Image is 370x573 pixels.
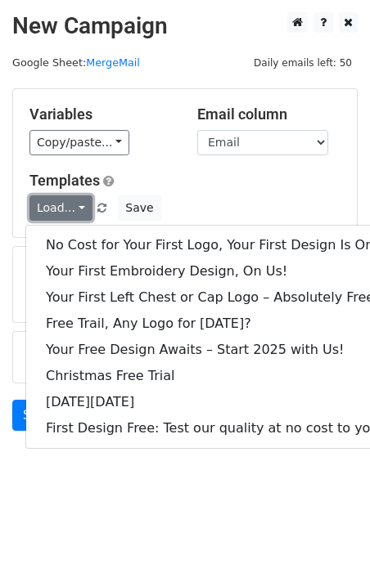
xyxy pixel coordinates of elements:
button: Save [118,195,160,221]
a: MergeMail [86,56,140,69]
small: Google Sheet: [12,56,140,69]
a: Send [12,400,66,431]
a: Templates [29,172,100,189]
a: Copy/paste... [29,130,129,155]
a: Load... [29,195,92,221]
span: Daily emails left: 50 [248,54,358,72]
h2: New Campaign [12,12,358,40]
h5: Variables [29,105,173,123]
a: Daily emails left: 50 [248,56,358,69]
h5: Email column [197,105,341,123]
